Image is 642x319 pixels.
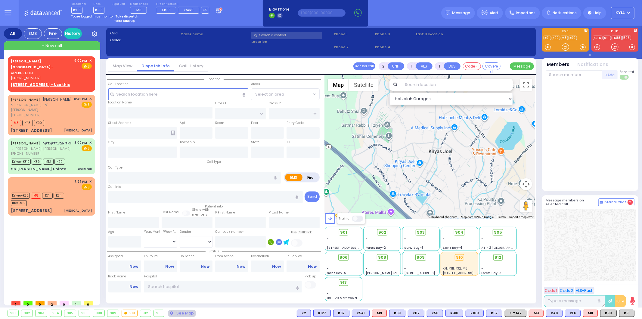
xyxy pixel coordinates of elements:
[251,140,259,145] label: State
[72,301,81,305] span: 1
[285,174,302,181] label: EMS
[327,262,329,266] span: -
[559,287,574,294] button: Code 2
[583,310,598,317] div: ALS KJ
[215,101,226,106] label: Cross 1
[108,121,132,125] label: Street Address
[375,32,414,37] span: Phone 3
[22,120,33,126] span: K48
[408,310,424,317] div: BLS
[327,271,346,275] span: Sanz Bay-5
[327,291,329,296] span: -
[366,266,368,271] span: -
[622,36,631,40] a: 596
[11,166,66,172] div: 56 [PERSON_NAME] Pointe
[490,10,498,16] span: Alert
[529,310,544,317] div: M3
[48,301,57,305] span: 2
[93,2,104,6] label: Lines
[455,229,464,235] span: 904
[372,310,387,317] div: M9
[129,264,138,269] a: Now
[108,229,114,234] label: Age
[31,193,41,199] span: M8
[482,262,483,266] span: -
[251,121,258,125] label: Floor
[71,7,82,14] span: KY18
[79,310,90,317] div: 906
[64,208,92,213] div: [MEDICAL_DATA]
[529,310,544,317] div: ALS
[313,310,331,317] div: BLS
[54,193,64,199] span: K311
[427,310,443,317] div: K56
[404,241,406,245] span: -
[516,10,535,16] span: Important
[60,301,69,305] span: 0
[171,131,175,135] span: Other building occupants
[404,266,406,271] span: -
[71,2,86,6] label: Dispatcher
[43,141,72,146] span: יואל אבערלענדער
[353,62,375,70] button: Transfer call
[11,59,53,75] a: AIZERHEALTH
[11,128,52,134] div: [STREET_ADDRESS]
[583,310,598,317] div: M8
[349,79,379,91] button: Show satellite imagery
[520,178,532,190] button: Map camera controls
[75,58,87,63] span: 9:02 PM
[180,229,191,234] label: Gender
[11,159,31,165] span: Driver-K310
[544,287,558,294] button: Code 1
[327,236,329,241] span: -
[180,140,195,145] label: Township
[71,14,114,19] span: You're logged in as monitor.
[144,229,177,234] div: Year/Month/Week/Day
[417,254,425,261] span: 909
[11,76,41,81] span: [PHONE_NUMBER]
[297,310,311,317] div: BLS
[427,310,443,317] div: BLS
[108,210,126,215] label: First Name
[604,200,626,204] span: Internal Chat
[340,229,347,235] span: 901
[339,216,349,221] label: Traffic
[204,159,224,164] span: Call type
[168,310,196,317] div: See map
[352,310,370,317] div: BLS
[287,140,291,145] label: ZIP
[326,211,346,219] img: Google
[366,262,368,266] span: -
[486,310,502,317] div: BLS
[11,112,41,117] span: [PHONE_NUMBER]
[110,38,179,43] label: Caller:
[251,254,284,259] label: Destination
[404,236,406,241] span: -
[108,185,121,189] label: Call Info
[251,82,260,87] label: Areas
[340,280,347,286] span: 913
[463,62,481,70] button: Code-1
[542,30,589,34] label: EMS
[108,88,248,100] input: Search location here
[84,301,93,305] span: 0
[130,2,149,6] label: Medic on call
[494,229,502,235] span: 905
[340,254,348,261] span: 906
[8,310,18,317] div: 901
[108,254,141,259] label: Assigned
[302,174,319,181] label: Fire
[11,193,30,199] span: Driver-K32
[180,254,213,259] label: On Scene
[269,101,281,106] label: Cross 2
[237,264,245,269] a: Now
[417,229,425,235] span: 903
[180,121,185,125] label: Apt
[445,310,463,317] div: K310
[165,264,174,269] a: Now
[34,120,44,126] span: K90
[4,28,22,39] div: All
[520,200,532,212] button: Drag Pegman onto the map to open Street View
[89,140,92,145] span: ✕
[308,264,317,269] a: Now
